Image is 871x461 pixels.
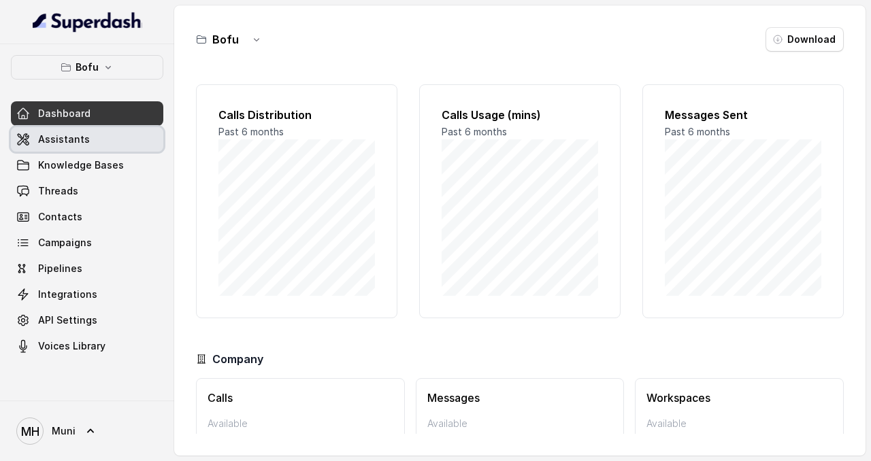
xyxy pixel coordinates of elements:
span: Integrations [38,288,97,301]
p: Available [646,417,832,430]
h2: Calls Distribution [218,107,375,123]
a: Knowledge Bases [11,153,163,177]
h3: Bofu [212,31,239,48]
button: Bofu [11,55,163,80]
h3: Workspaces [646,390,832,406]
span: Dashboard [38,107,91,120]
a: Campaigns [11,230,163,255]
button: Download [766,27,844,52]
a: Pipelines [11,256,163,281]
h2: Calls Usage (mins) [442,107,598,123]
span: Threads [38,184,78,198]
span: Campaigns [38,236,92,250]
p: 29140 mins [208,430,393,447]
a: Threads [11,179,163,203]
span: Contacts [38,210,82,224]
h3: Company [212,351,263,367]
p: Bofu [76,59,99,75]
a: Dashboard [11,101,163,126]
span: Voices Library [38,339,105,353]
img: light.svg [33,11,142,33]
p: 311 messages [427,430,613,447]
span: Muni [52,424,76,438]
h3: Messages [427,390,613,406]
h2: Messages Sent [665,107,821,123]
span: Past 6 months [218,126,284,137]
p: Available [208,417,393,430]
span: Knowledge Bases [38,158,124,172]
a: API Settings [11,308,163,332]
text: MH [21,424,39,439]
a: Assistants [11,127,163,152]
p: Available [427,417,613,430]
span: Assistants [38,133,90,146]
span: Pipelines [38,262,82,275]
span: Past 6 months [665,126,730,137]
a: Integrations [11,282,163,307]
h3: Calls [208,390,393,406]
a: Muni [11,412,163,450]
p: 9 Workspaces [646,430,832,447]
a: Voices Library [11,334,163,358]
span: API Settings [38,313,97,327]
span: Past 6 months [442,126,507,137]
a: Contacts [11,205,163,229]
